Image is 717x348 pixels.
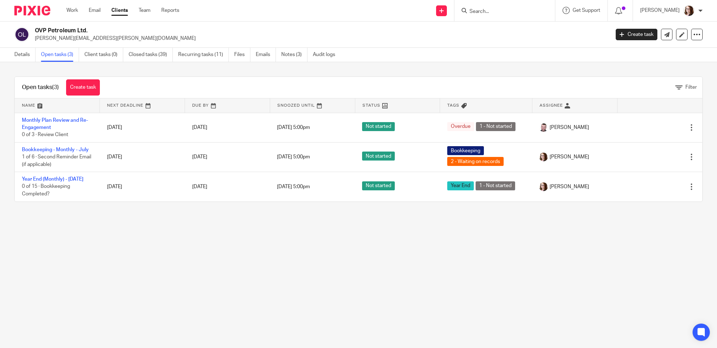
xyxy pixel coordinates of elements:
h2: OVP Petroleum Ltd. [35,27,491,34]
a: Year End (Monthly) - [DATE] [22,177,83,182]
span: 1 - Not started [476,122,515,131]
span: Year End [447,181,474,190]
a: Create task [66,79,100,96]
span: Overdue [447,122,474,131]
span: [DATE] [192,184,207,189]
span: [DATE] 5:00pm [277,184,310,189]
span: Snoozed Until [277,103,315,107]
span: Bookkeeping [447,146,484,155]
span: Not started [362,122,395,131]
img: svg%3E [14,27,29,42]
span: 0 of 3 · Review Client [22,132,68,137]
img: Kelsey%20Website-compressed%20Resized.jpg [539,182,548,191]
a: Team [139,7,151,14]
img: Kelsey%20Website-compressed%20Resized.jpg [683,5,695,17]
td: [DATE] [100,172,185,201]
a: Create task [616,29,657,40]
span: Not started [362,152,395,161]
span: Status [362,103,380,107]
a: Files [234,48,250,62]
span: [DATE] 5:00pm [277,154,310,159]
span: (3) [52,84,59,90]
span: Not started [362,181,395,190]
input: Search [469,9,533,15]
span: 0 of 15 · Bookkeeping Completed? [22,184,70,197]
span: Get Support [573,8,600,13]
a: Clients [111,7,128,14]
a: Bookkeeping - Monthly - July [22,147,89,152]
img: Shawn%20Headshot%2011-2020%20Cropped%20Resized2.jpg [539,123,548,132]
a: Audit logs [313,48,341,62]
span: [PERSON_NAME] [550,153,589,161]
a: Email [89,7,101,14]
span: [DATE] [192,125,207,130]
span: [PERSON_NAME] [550,183,589,190]
a: Closed tasks (39) [129,48,173,62]
p: [PERSON_NAME] [640,7,680,14]
img: Kelsey%20Website-compressed%20Resized.jpg [539,153,548,161]
a: Recurring tasks (11) [178,48,229,62]
span: [DATE] [192,154,207,159]
h1: Open tasks [22,84,59,91]
a: Open tasks (3) [41,48,79,62]
span: [PERSON_NAME] [550,124,589,131]
a: Details [14,48,36,62]
span: [DATE] 5:00pm [277,125,310,130]
span: 2 - Waiting on records [447,157,504,166]
a: Client tasks (0) [84,48,123,62]
a: Reports [161,7,179,14]
span: 1 - Not started [476,181,515,190]
img: Pixie [14,6,50,15]
a: Emails [256,48,276,62]
a: Work [66,7,78,14]
p: [PERSON_NAME][EMAIL_ADDRESS][PERSON_NAME][DOMAIN_NAME] [35,35,605,42]
span: Filter [685,85,697,90]
span: Tags [447,103,459,107]
td: [DATE] [100,142,185,172]
a: Monthly Plan Review and Re-Engagement [22,118,88,130]
span: 1 of 6 · Second Reminder Email (if applicable) [22,154,91,167]
td: [DATE] [100,113,185,142]
a: Notes (3) [281,48,307,62]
